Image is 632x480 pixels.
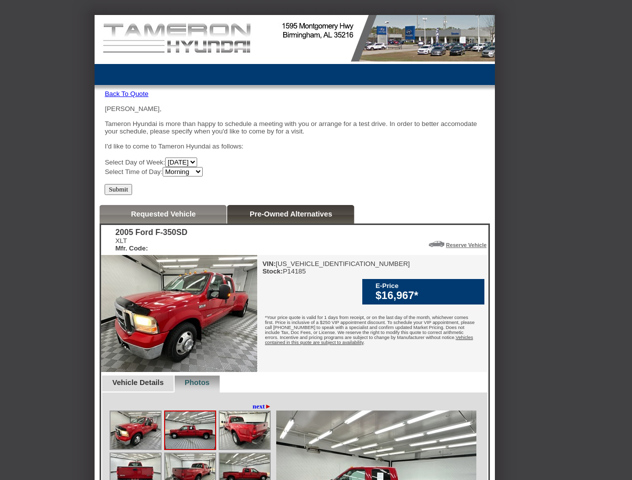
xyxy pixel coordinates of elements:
div: E-Price [375,282,479,289]
img: 2005 Ford F-350SD [101,255,257,372]
input: Submit [105,184,132,195]
div: $16,967* [375,289,479,302]
b: Stock: [262,267,283,275]
a: next► [253,402,272,410]
img: Image.aspx [220,411,270,449]
u: Vehicles contained in this quote are subject to availability [265,335,473,345]
a: Reserve Vehicle [446,242,486,248]
div: [US_VEHICLE_IDENTIFICATION_NUMBER] P14185 [262,260,410,275]
span: ► [265,402,271,410]
div: *Your price quote is valid for 1 days from receipt, or on the last day of the month, whichever co... [257,307,487,355]
a: Photos [185,378,210,386]
b: VIN: [262,260,276,267]
div: XLT [115,237,187,252]
img: Icon_ReserveVehicleCar.png [429,241,444,247]
b: Mfr. Code: [115,244,148,252]
a: Pre-Owned Alternatives [250,210,332,218]
div: [PERSON_NAME], Tameron Hyundai is more than happy to schedule a meeting with you or arrange for a... [105,105,485,176]
img: Image.aspx [111,411,161,449]
a: Requested Vehicle [131,210,196,218]
img: Image.aspx [165,411,215,449]
div: 2005 Ford F-350SD [115,228,187,237]
a: Back To Quote [105,90,148,97]
a: Vehicle Details [112,378,164,386]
